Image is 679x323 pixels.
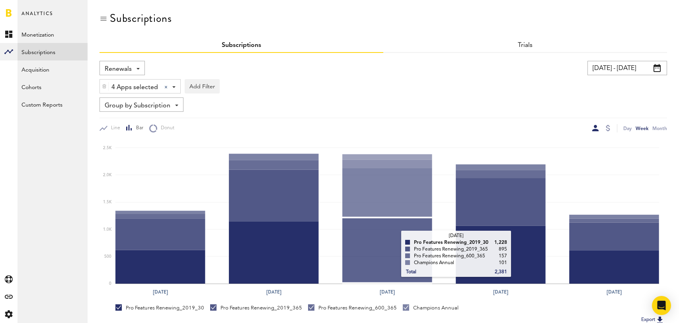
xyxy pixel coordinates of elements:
a: Subscriptions [18,43,88,60]
text: [DATE] [493,288,508,296]
div: Subscriptions [110,12,172,25]
text: 2.5K [103,146,112,150]
div: Week [636,124,648,132]
a: Cohorts [18,78,88,95]
text: [DATE] [607,288,622,296]
text: [DATE] [266,288,281,296]
span: Bar [133,125,143,132]
a: Subscriptions [222,42,261,49]
img: trash_awesome_blue.svg [102,84,107,89]
div: Month [652,124,667,132]
div: Champions Annual [403,304,459,311]
button: Add Filter [185,79,220,93]
text: 0 [109,282,111,286]
a: Monetization [18,25,88,43]
span: Renewals [105,62,132,76]
div: Delete [100,80,109,93]
span: Donut [157,125,174,132]
span: Group by Subscription [105,99,170,113]
div: Day [623,124,632,132]
div: Pro Features Renewing_2019_30 [115,304,204,311]
div: Clear [164,86,168,89]
span: Line [107,125,120,132]
div: Pro Features Renewing_2019_365 [210,304,302,311]
a: Custom Reports [18,95,88,113]
span: Analytics [21,9,53,25]
text: [DATE] [153,288,168,296]
div: Open Intercom Messenger [652,296,671,315]
a: Trials [518,42,533,49]
text: [DATE] [380,288,395,296]
span: 4 Apps selected [111,81,158,94]
text: 500 [104,255,111,259]
text: 2.0K [103,173,112,177]
text: 1.0K [103,228,112,232]
div: Pro Features Renewing_600_365 [308,304,397,311]
text: 1.5K [103,200,112,204]
a: Acquisition [18,60,88,78]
